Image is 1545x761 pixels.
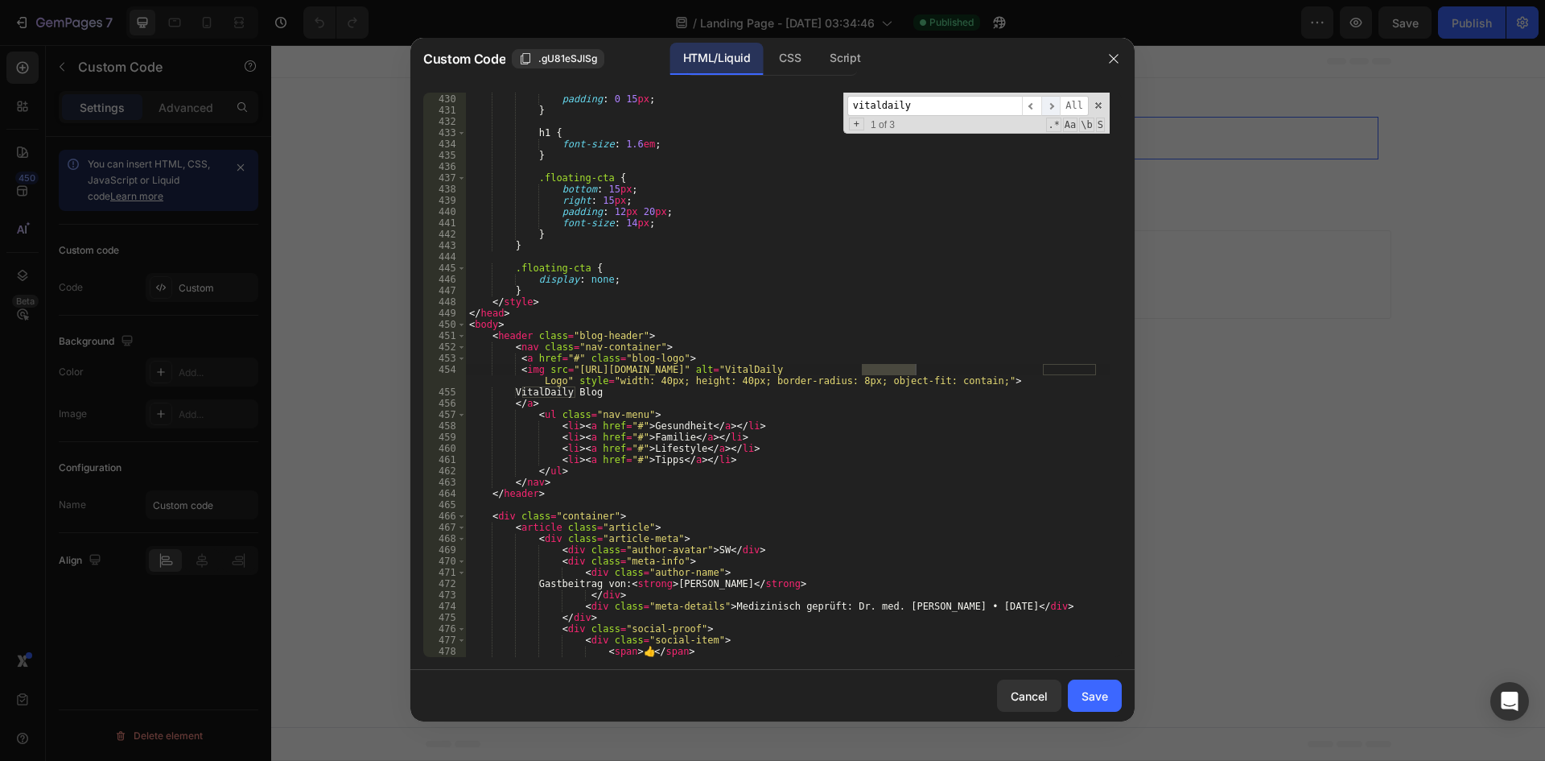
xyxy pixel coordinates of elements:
[423,465,466,477] div: 462
[423,206,466,217] div: 440
[423,556,466,567] div: 470
[423,116,466,127] div: 432
[423,150,466,161] div: 435
[423,398,466,409] div: 456
[423,285,466,296] div: 447
[423,499,466,511] div: 465
[463,213,561,230] div: Choose templates
[423,353,466,364] div: 453
[1081,688,1108,705] div: Save
[423,139,466,150] div: 434
[538,52,597,66] span: .gU81eSJlSg
[599,176,675,193] span: Add section
[423,635,466,646] div: 477
[1011,688,1048,705] div: Cancel
[423,589,466,601] div: 473
[766,43,814,75] div: CSS
[1046,118,1061,132] span: RegExp Search
[423,308,466,319] div: 449
[423,454,466,465] div: 461
[423,251,466,263] div: 444
[847,96,1022,116] input: Search for
[187,49,256,64] div: Custom Code
[864,119,901,130] span: 1 of 3
[423,229,466,240] div: 442
[423,161,466,172] div: 436
[1041,96,1061,116] span: ​
[456,233,566,247] span: inspired by CRO experts
[1060,96,1089,116] span: Alt-Enter
[423,319,466,330] div: 450
[423,217,466,229] div: 441
[423,105,466,116] div: 431
[423,601,466,612] div: 474
[423,263,466,274] div: 445
[423,409,466,420] div: 457
[423,274,466,285] div: 446
[696,233,816,247] span: then drag & drop elements
[1490,682,1529,721] div: Open Intercom Messenger
[423,387,466,398] div: 455
[1096,118,1105,132] span: Search In Selection
[423,544,466,556] div: 469
[423,240,466,251] div: 443
[1079,118,1094,132] span: Whole Word Search
[590,213,674,230] div: Generate layout
[423,93,466,105] div: 430
[423,488,466,499] div: 464
[423,195,466,206] div: 439
[423,49,505,68] span: Custom Code
[670,43,763,75] div: HTML/Liquid
[997,680,1061,712] button: Cancel
[423,432,466,443] div: 459
[423,522,466,533] div: 467
[167,85,1107,101] p: Publish the page to see the content.
[423,172,466,184] div: 437
[1068,680,1122,712] button: Save
[1063,118,1077,132] span: CaseSensitive Search
[588,233,674,247] span: from URL or image
[423,296,466,308] div: 448
[423,330,466,341] div: 451
[849,118,864,130] span: Toggle Replace mode
[423,364,466,387] div: 454
[423,127,466,139] div: 433
[423,420,466,432] div: 458
[423,477,466,488] div: 463
[423,184,466,195] div: 438
[423,443,466,454] div: 460
[423,567,466,578] div: 471
[423,578,466,589] div: 472
[423,511,466,522] div: 466
[708,213,806,230] div: Add blank section
[512,49,604,68] button: .gU81eSJlSg
[423,623,466,635] div: 476
[423,533,466,544] div: 468
[817,43,873,75] div: Script
[423,646,466,657] div: 478
[1022,96,1041,116] span: ​
[423,341,466,353] div: 452
[423,612,466,623] div: 475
